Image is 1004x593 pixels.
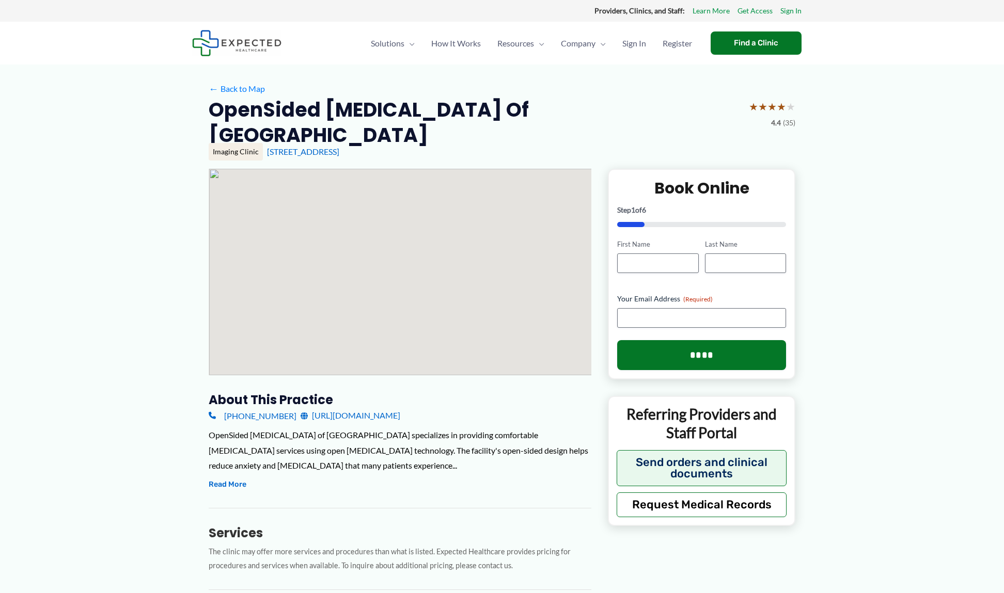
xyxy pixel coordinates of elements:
span: ← [209,84,218,93]
span: Resources [497,25,534,61]
img: Expected Healthcare Logo - side, dark font, small [192,30,281,56]
label: Last Name [705,239,786,249]
h3: About this practice [209,392,591,408]
span: ★ [777,97,786,116]
h3: Services [209,525,591,541]
h2: Book Online [617,178,786,198]
a: How It Works [423,25,489,61]
span: Menu Toggle [404,25,415,61]
a: ←Back to Map [209,81,265,97]
button: Send orders and clinical documents [617,450,787,486]
span: Menu Toggle [534,25,544,61]
span: Sign In [622,25,646,61]
strong: Providers, Clinics, and Staff: [594,6,685,15]
a: CompanyMenu Toggle [553,25,614,61]
a: ResourcesMenu Toggle [489,25,553,61]
a: [PHONE_NUMBER] [209,408,296,423]
p: Step of [617,206,786,214]
span: 4.4 [771,116,781,130]
p: The clinic may offer more services and procedures than what is listed. Expected Healthcare provid... [209,545,591,573]
span: Register [663,25,692,61]
span: Menu Toggle [595,25,606,61]
label: First Name [617,239,698,249]
button: Read More [209,478,246,491]
span: Solutions [371,25,404,61]
button: Request Medical Records [617,492,787,517]
nav: Primary Site Navigation [363,25,700,61]
a: [STREET_ADDRESS] [267,147,339,156]
a: Sign In [780,4,802,18]
span: How It Works [431,25,481,61]
p: Referring Providers and Staff Portal [617,405,787,442]
div: OpenSided [MEDICAL_DATA] of [GEOGRAPHIC_DATA] specializes in providing comfortable [MEDICAL_DATA]... [209,427,591,473]
span: ★ [767,97,777,116]
h2: OpenSided [MEDICAL_DATA] of [GEOGRAPHIC_DATA] [209,97,741,148]
span: (35) [783,116,795,130]
span: (Required) [683,295,713,303]
span: 1 [631,205,635,214]
a: Register [654,25,700,61]
a: [URL][DOMAIN_NAME] [301,408,400,423]
span: 6 [642,205,646,214]
label: Your Email Address [617,294,786,304]
a: Learn More [693,4,730,18]
span: Company [561,25,595,61]
a: Get Access [738,4,773,18]
a: Find a Clinic [711,31,802,55]
div: Imaging Clinic [209,143,263,161]
span: ★ [749,97,758,116]
span: ★ [758,97,767,116]
span: ★ [786,97,795,116]
a: SolutionsMenu Toggle [363,25,423,61]
a: Sign In [614,25,654,61]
